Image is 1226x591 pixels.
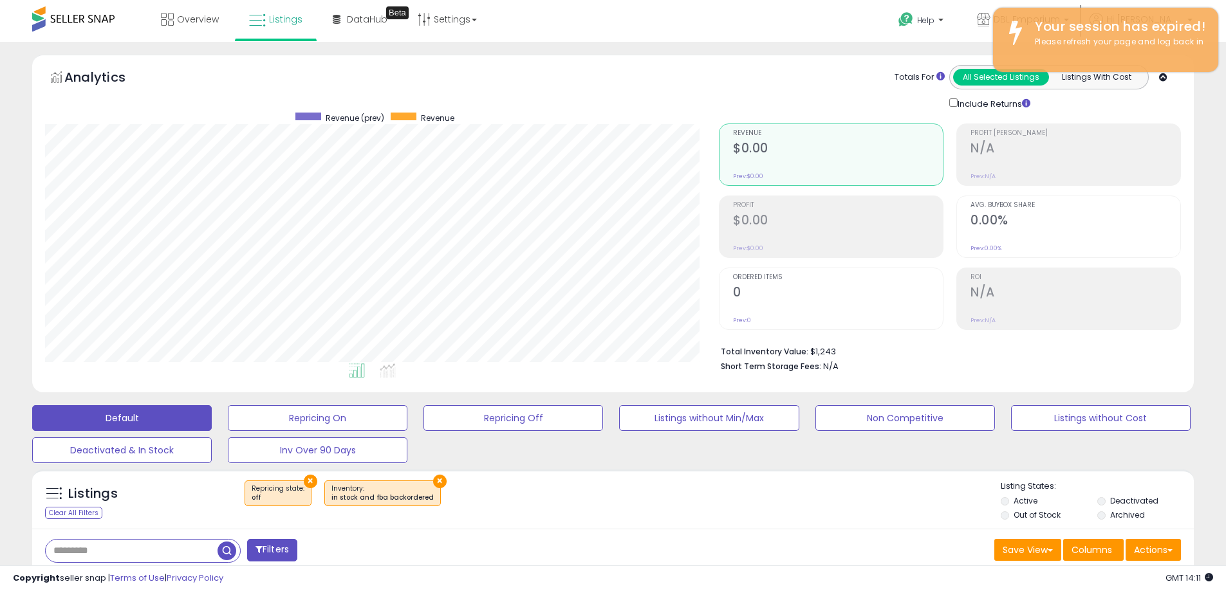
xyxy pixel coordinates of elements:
span: Revenue (prev) [326,113,384,123]
h5: Analytics [64,68,151,89]
h2: $0.00 [733,213,943,230]
button: Columns [1063,539,1124,561]
span: Inventory : [331,484,434,503]
button: Save View [994,539,1061,561]
b: Short Term Storage Fees: [721,361,821,372]
small: Prev: $0.00 [733,172,763,180]
button: Repricing Off [423,405,603,431]
label: Active [1014,495,1037,506]
span: Profit [733,202,943,209]
div: Clear All Filters [45,507,102,519]
label: Deactivated [1110,495,1158,506]
span: Listings [269,13,302,26]
small: Prev: N/A [971,316,996,324]
small: Prev: 0 [733,316,751,324]
button: Inv Over 90 Days [228,437,407,463]
button: Actions [1126,539,1181,561]
h2: 0.00% [971,213,1180,230]
h2: 0 [733,285,943,302]
button: × [304,475,317,488]
button: Filters [247,539,297,561]
span: DataHub [347,13,387,26]
strong: Copyright [13,572,60,584]
span: ROI [971,274,1180,281]
h2: N/A [971,141,1180,158]
p: Listing States: [1001,480,1194,493]
span: Revenue [421,113,454,123]
button: Non Competitive [815,405,995,431]
small: Prev: $0.00 [733,244,763,252]
span: Avg. Buybox Share [971,202,1180,209]
h5: Listings [68,485,118,503]
small: Prev: 0.00% [971,244,1001,252]
li: $1,243 [721,343,1171,358]
button: Deactivated & In Stock [32,437,212,463]
span: Help [917,15,934,26]
span: Overview [177,13,219,26]
span: Profit [PERSON_NAME] [971,130,1180,137]
button: Listings without Min/Max [619,405,799,431]
h2: N/A [971,285,1180,302]
button: All Selected Listings [953,69,1049,86]
span: 2025-10-10 14:11 GMT [1166,572,1213,584]
span: Columns [1072,543,1112,556]
div: Your session has expired! [1025,17,1209,36]
button: Listings With Cost [1048,69,1144,86]
h2: $0.00 [733,141,943,158]
i: Get Help [898,12,914,28]
span: Repricing state : [252,484,304,503]
div: Include Returns [940,96,1046,111]
label: Archived [1110,509,1145,520]
small: Prev: N/A [971,172,996,180]
div: off [252,493,304,502]
a: Help [888,2,956,42]
button: Default [32,405,212,431]
label: Out of Stock [1014,509,1061,520]
span: Ordered Items [733,274,943,281]
div: Totals For [895,71,945,84]
button: × [433,475,447,488]
div: Tooltip anchor [386,6,409,19]
span: N/A [823,360,839,372]
a: Terms of Use [110,572,165,584]
span: Revenue [733,130,943,137]
div: seller snap | | [13,572,223,585]
button: Repricing On [228,405,407,431]
div: Please refresh your page and log back in [1025,36,1209,48]
button: Listings without Cost [1011,405,1191,431]
b: Total Inventory Value: [721,346,808,357]
a: Privacy Policy [167,572,223,584]
div: in stock and fba backordered [331,493,434,502]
